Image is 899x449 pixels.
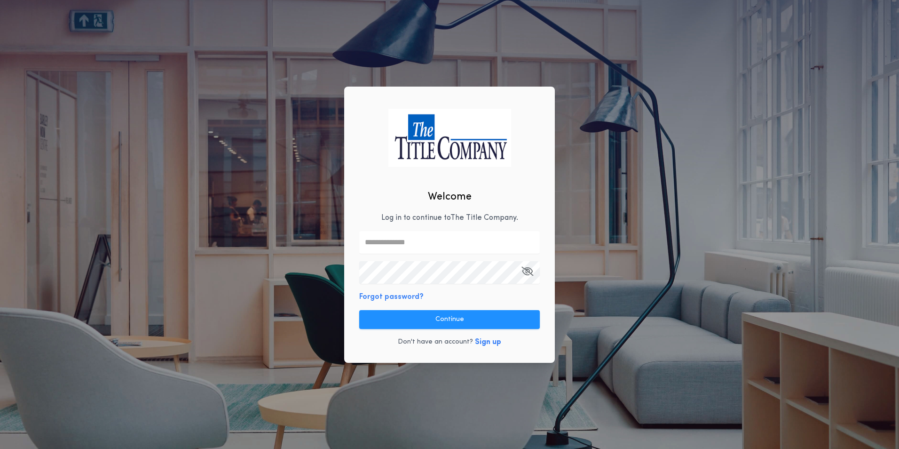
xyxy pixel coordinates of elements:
[359,310,540,329] button: Continue
[388,109,511,167] img: logo
[398,337,473,347] p: Don't have an account?
[475,337,501,348] button: Sign up
[381,212,518,224] p: Log in to continue to The Title Company .
[428,189,472,205] h2: Welcome
[359,291,424,303] button: Forgot password?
